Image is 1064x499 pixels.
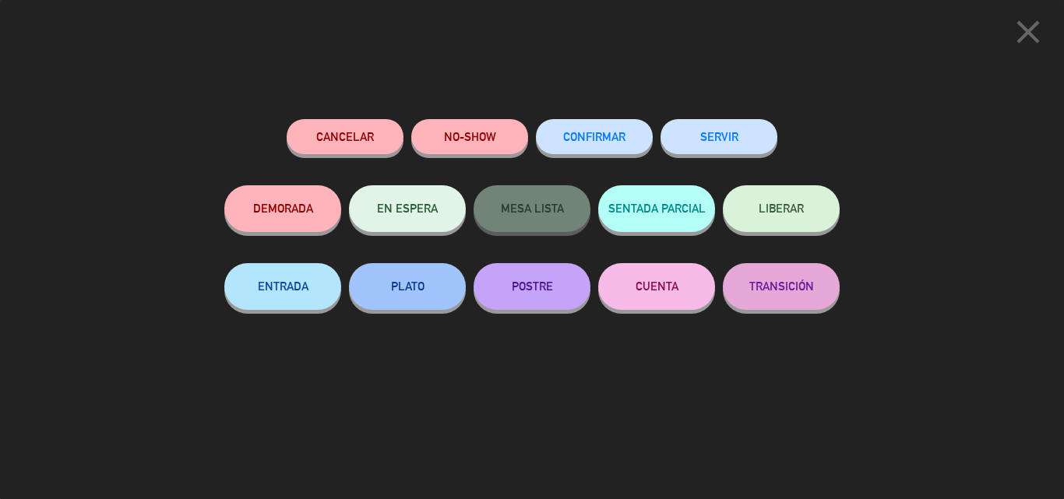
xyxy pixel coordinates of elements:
[563,130,625,143] span: CONFIRMAR
[349,185,466,232] button: EN ESPERA
[536,119,653,154] button: CONFIRMAR
[1004,12,1052,58] button: close
[598,263,715,310] button: CUENTA
[349,263,466,310] button: PLATO
[1009,12,1048,51] i: close
[759,202,804,215] span: LIBERAR
[598,185,715,232] button: SENTADA PARCIAL
[723,263,840,310] button: TRANSICIÓN
[287,119,403,154] button: Cancelar
[474,263,590,310] button: POSTRE
[224,185,341,232] button: DEMORADA
[661,119,777,154] button: SERVIR
[411,119,528,154] button: NO-SHOW
[474,185,590,232] button: MESA LISTA
[723,185,840,232] button: LIBERAR
[224,263,341,310] button: ENTRADA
